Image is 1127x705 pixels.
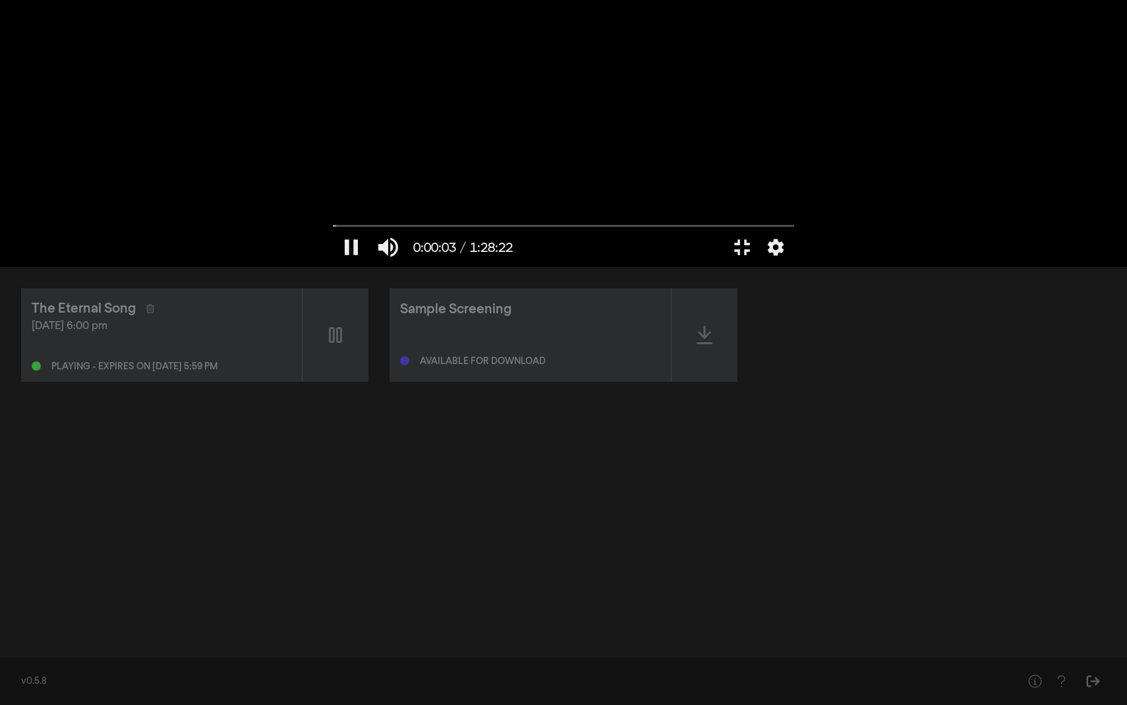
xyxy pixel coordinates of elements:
button: More settings [761,228,791,267]
div: Playing - expires on [DATE] 5:59 pm [51,362,217,371]
button: Help [1048,668,1074,694]
div: Available for download [420,357,546,366]
div: [DATE] 6:00 pm [32,319,291,334]
button: Exit full screen [724,228,761,267]
button: 0:00:03 / 1:28:22 [407,228,519,267]
div: v0.5.8 [21,675,995,689]
button: Mute [370,228,407,267]
button: Sign Out [1080,668,1106,694]
button: Help [1022,668,1048,694]
button: Pause [333,228,370,267]
div: The Eternal Song [32,299,136,319]
div: Sample Screening [400,299,511,319]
